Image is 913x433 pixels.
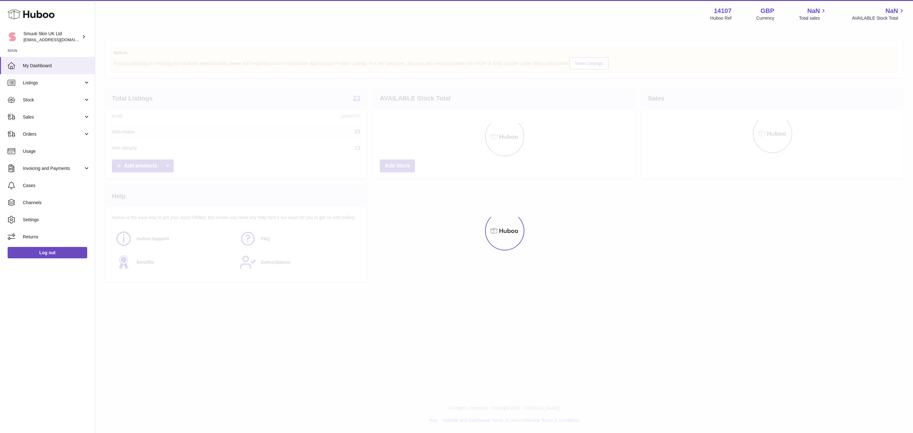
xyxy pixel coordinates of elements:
span: Settings [23,217,90,223]
span: Stock [23,97,83,103]
span: Cases [23,183,90,189]
span: Channels [23,200,90,206]
img: internalAdmin-14107@internal.huboo.com [8,32,17,42]
span: NaN [885,7,898,15]
span: My Dashboard [23,63,90,69]
span: Usage [23,148,90,154]
div: Smuuti Skin UK Ltd [23,31,81,43]
strong: 14107 [714,7,732,15]
span: [EMAIL_ADDRESS][DOMAIN_NAME] [23,37,93,42]
span: Invoicing and Payments [23,165,83,171]
span: AVAILABLE Stock Total [852,15,905,21]
span: Returns [23,234,90,240]
span: Listings [23,80,83,86]
a: NaN AVAILABLE Stock Total [852,7,905,21]
a: NaN Total sales [799,7,827,21]
strong: GBP [761,7,774,15]
div: Huboo Ref [710,15,732,21]
span: NaN [807,7,820,15]
a: Log out [8,247,87,258]
div: Currency [756,15,774,21]
span: Sales [23,114,83,120]
span: Total sales [799,15,827,21]
span: Orders [23,131,83,137]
